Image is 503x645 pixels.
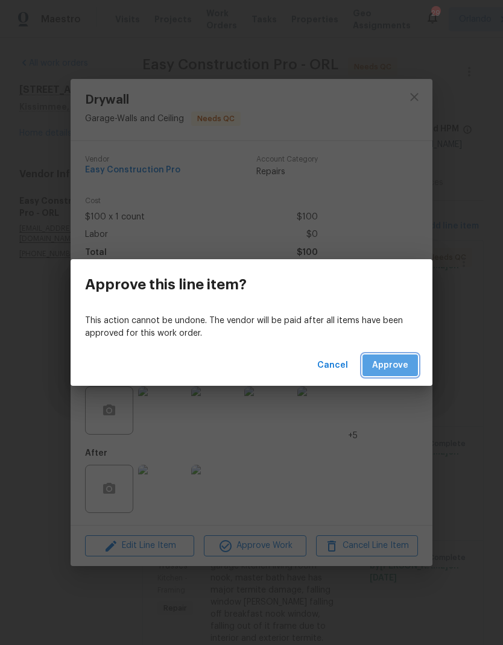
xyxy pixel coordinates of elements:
[317,358,348,373] span: Cancel
[362,354,418,377] button: Approve
[85,276,247,293] h3: Approve this line item?
[372,358,408,373] span: Approve
[85,315,418,340] p: This action cannot be undone. The vendor will be paid after all items have been approved for this...
[312,354,353,377] button: Cancel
